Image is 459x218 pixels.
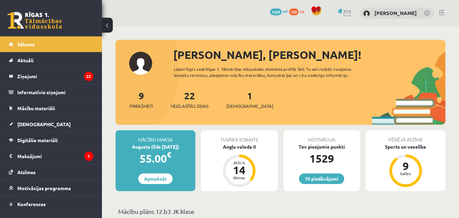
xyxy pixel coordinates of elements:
[17,121,71,127] span: [DEMOGRAPHIC_DATA]
[299,173,344,184] a: 10 piedāvājumi
[226,89,273,110] a: 1[DEMOGRAPHIC_DATA]
[366,130,445,143] div: Pēdējā atzīme
[283,143,360,150] div: Tev pieejamie punkti
[9,68,93,84] a: Ziņojumi22
[229,161,249,165] div: Atlicis
[229,175,249,180] div: dienas
[17,68,93,84] legend: Ziņojumi
[138,173,173,184] a: Apmaksāt
[171,89,209,110] a: 22Neizlasītās ziņas
[17,169,36,175] span: Atzīmes
[9,196,93,212] a: Konferences
[7,12,62,29] a: Rīgas 1. Tālmācības vidusskola
[395,171,416,175] div: balles
[283,9,288,14] span: mP
[17,137,58,143] span: Digitālie materiāli
[9,84,93,100] a: Informatīvie ziņojumi
[17,148,93,164] legend: Maksājumi
[17,105,55,111] span: Mācību materiāli
[9,116,93,132] a: [DEMOGRAPHIC_DATA]
[366,143,445,150] div: Sports un veselība
[283,150,360,167] div: 1529
[17,84,93,100] legend: Informatīvie ziņojumi
[173,47,445,63] div: [PERSON_NAME], [PERSON_NAME]!
[17,41,35,47] span: Sākums
[9,148,93,164] a: Maksājumi1
[283,130,360,143] div: Motivācija
[116,150,195,167] div: 55.00
[118,207,443,216] p: Mācību plāns 12.b3 JK klase
[116,130,195,143] div: Mācību maksa
[84,72,93,81] i: 22
[270,9,282,15] span: 1529
[374,10,417,16] a: [PERSON_NAME]
[270,9,288,14] a: 1529 mP
[226,103,273,110] span: [DEMOGRAPHIC_DATA]
[289,9,307,14] a: 150 xp
[363,10,370,17] img: Roberta Visocka
[116,143,195,150] div: Augusts (līdz [DATE])
[366,143,445,188] a: Sports un veselība 9 balles
[9,100,93,116] a: Mācību materiāli
[289,9,299,15] span: 150
[201,143,278,150] div: Angļu valoda II
[129,89,153,110] a: 9Priekšmeti
[174,66,372,78] div: Laipni lūgts savā Rīgas 1. Tālmācības vidusskolas skolnieka profilā. Šeit Tu vari redzēt tuvojošo...
[229,165,249,175] div: 14
[395,161,416,171] div: 9
[84,152,93,161] i: 1
[9,52,93,68] a: Aktuāli
[17,185,71,191] span: Motivācijas programma
[171,103,209,110] span: Neizlasītās ziņas
[9,164,93,180] a: Atzīmes
[201,130,278,143] div: Tuvākā ieskaite
[129,103,153,110] span: Priekšmeti
[9,36,93,52] a: Sākums
[167,150,171,160] span: €
[201,143,278,188] a: Angļu valoda II Atlicis 14 dienas
[17,57,34,63] span: Aktuāli
[17,201,46,207] span: Konferences
[9,132,93,148] a: Digitālie materiāli
[9,180,93,196] a: Motivācijas programma
[300,9,304,14] span: xp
